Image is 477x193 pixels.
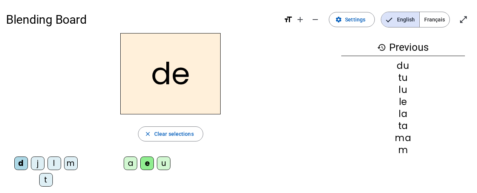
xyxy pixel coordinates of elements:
div: m [64,157,78,170]
mat-icon: remove [311,15,320,24]
button: Clear selections [138,126,203,141]
h3: Previous [341,39,465,56]
button: Increase font size [293,12,308,27]
mat-icon: close [144,131,151,137]
mat-button-toggle-group: Language selection [381,12,450,27]
h1: Blending Board [6,8,278,32]
div: du [341,61,465,70]
span: Settings [345,15,365,24]
mat-icon: add [296,15,305,24]
div: u [157,157,170,170]
span: Clear selections [154,129,194,138]
div: lu [341,85,465,94]
div: t [39,173,53,187]
mat-icon: history [377,43,386,52]
mat-icon: format_size [284,15,293,24]
div: le [341,97,465,106]
mat-icon: settings [335,16,342,23]
button: Enter full screen [456,12,471,27]
div: e [140,157,154,170]
div: ma [341,134,465,143]
div: tu [341,73,465,82]
span: Français [420,12,449,27]
div: d [14,157,28,170]
button: Settings [329,12,375,27]
button: Decrease font size [308,12,323,27]
div: l [48,157,61,170]
mat-icon: open_in_full [459,15,468,24]
h2: de [120,33,221,114]
div: a [124,157,137,170]
div: ta [341,122,465,131]
div: la [341,109,465,119]
div: m [341,146,465,155]
span: English [381,12,419,27]
div: j [31,157,44,170]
